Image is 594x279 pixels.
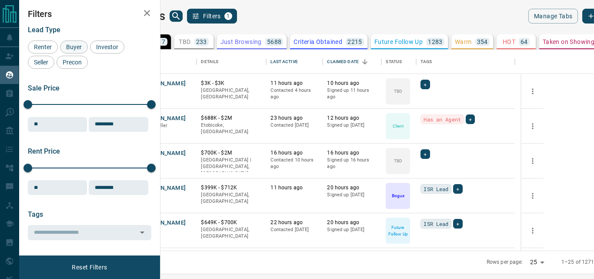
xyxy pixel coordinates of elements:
[503,39,515,45] p: HOT
[60,59,85,66] span: Precon
[521,39,528,45] p: 64
[424,185,448,193] span: ISR Lead
[201,192,262,205] p: [GEOGRAPHIC_DATA], [GEOGRAPHIC_DATA]
[196,39,207,45] p: 233
[456,219,459,228] span: +
[270,226,318,233] p: Contacted [DATE]
[270,80,318,87] p: 11 hours ago
[28,147,60,155] span: Rent Price
[327,87,377,101] p: Signed up 11 hours ago
[270,219,318,226] p: 22 hours ago
[66,260,113,275] button: Reset Filters
[469,115,472,124] span: +
[528,9,578,24] button: Manage Tabs
[420,149,430,159] div: +
[201,184,262,192] p: $399K - $712K
[267,39,282,45] p: 5688
[28,40,58,54] div: Renter
[201,50,218,74] div: Details
[455,39,472,45] p: Warm
[526,155,539,168] button: more
[201,87,262,101] p: [GEOGRAPHIC_DATA], [GEOGRAPHIC_DATA]
[424,219,448,228] span: ISR Lead
[327,157,377,170] p: Signed up 16 hours ago
[31,44,55,50] span: Renter
[420,50,432,74] div: Tags
[424,80,427,89] span: +
[327,50,359,74] div: Claimed Date
[136,226,148,239] button: Open
[57,56,88,69] div: Precon
[477,39,488,45] p: 354
[526,120,539,133] button: more
[394,88,402,94] p: TBD
[424,115,461,124] span: Has an Agent
[270,50,297,74] div: Last Active
[466,114,475,124] div: +
[140,219,186,227] button: [PERSON_NAME]
[90,40,124,54] div: Investor
[140,149,186,158] button: [PERSON_NAME]
[201,149,262,157] p: $700K - $2M
[428,39,443,45] p: 1283
[327,80,377,87] p: 10 hours ago
[374,39,423,45] p: Future Follow Up
[28,56,54,69] div: Seller
[201,122,262,135] p: Etobicoke, [GEOGRAPHIC_DATA]
[140,80,186,88] button: [PERSON_NAME]
[93,44,121,50] span: Investor
[187,9,237,24] button: Filters1
[63,44,85,50] span: Buyer
[266,50,323,74] div: Last Active
[327,219,377,226] p: 20 hours ago
[201,226,262,240] p: [GEOGRAPHIC_DATA], [GEOGRAPHIC_DATA]
[140,114,186,123] button: [PERSON_NAME]
[327,114,377,122] p: 12 hours ago
[526,189,539,202] button: more
[327,226,377,233] p: Signed up [DATE]
[197,50,266,74] div: Details
[294,39,342,45] p: Criteria Obtained
[270,184,318,192] p: 11 hours ago
[456,185,459,193] span: +
[394,158,402,164] p: TBD
[140,184,186,192] button: [PERSON_NAME]
[416,50,515,74] div: Tags
[381,50,416,74] div: Status
[28,84,60,92] span: Sale Price
[60,40,88,54] div: Buyer
[201,157,262,177] p: [GEOGRAPHIC_DATA] | [GEOGRAPHIC_DATA], [GEOGRAPHIC_DATA]
[170,10,183,22] button: search button
[327,184,377,192] p: 20 hours ago
[323,50,381,74] div: Claimed Date
[220,39,262,45] p: Just Browsing
[270,149,318,157] p: 16 hours ago
[201,80,262,87] p: $3K - $3K
[487,259,523,266] p: Rows per page:
[201,114,262,122] p: $688K - $2M
[28,9,151,19] h2: Filters
[28,255,81,264] span: Opportunity Type
[270,157,318,170] p: Contacted 10 hours ago
[393,123,404,129] p: Client
[225,13,231,19] span: 1
[270,122,318,129] p: Contacted [DATE]
[327,192,377,198] p: Signed up [DATE]
[424,150,427,158] span: +
[527,256,547,269] div: 25
[359,56,371,68] button: Sort
[526,224,539,237] button: more
[327,149,377,157] p: 16 hours ago
[392,192,404,199] p: Bogus
[28,26,60,34] span: Lead Type
[270,87,318,101] p: Contacted 4 hours ago
[270,114,318,122] p: 23 hours ago
[526,85,539,98] button: more
[387,224,409,237] p: Future Follow Up
[327,122,377,129] p: Signed up [DATE]
[453,184,462,194] div: +
[136,50,197,74] div: Name
[347,39,362,45] p: 2215
[201,219,262,226] p: $649K - $700K
[386,50,402,74] div: Status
